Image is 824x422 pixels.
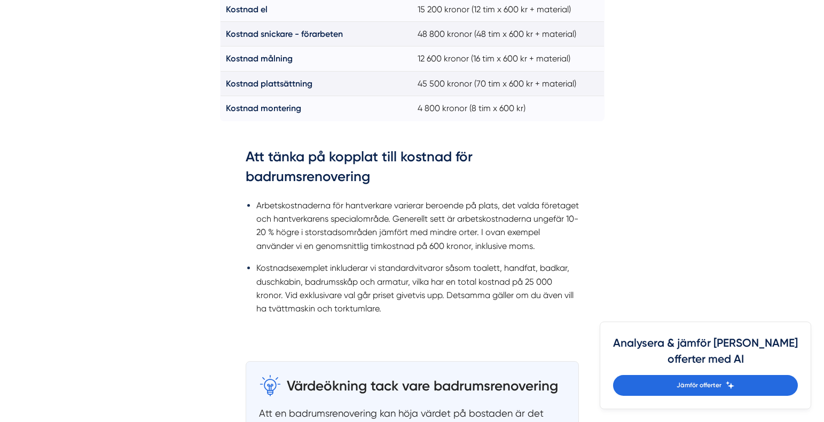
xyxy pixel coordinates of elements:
[226,103,301,113] strong: Kostnad montering
[287,374,558,396] h3: Värdeökning tack vare badrumsrenovering
[256,199,579,253] li: Arbetskostnaderna för hantverkare varierar beroende på plats, det valda företaget och hantverkare...
[613,375,798,396] a: Jämför offerter
[412,46,605,71] td: 12 600 kronor (16 tim x 600 kr + material)
[613,335,798,375] h4: Analysera & jämför [PERSON_NAME] offerter med AI
[226,29,343,39] strong: Kostnad snickare - förarbeten
[412,71,605,96] td: 45 500 kronor (70 tim x 600 kr + material)
[246,147,579,191] h3: Att tänka på kopplat till kostnad för badrumsrenovering
[412,22,605,46] td: 48 800 kronor (48 tim x 600 kr + material)
[226,4,268,14] strong: Kostnad el
[412,96,605,121] td: 4 800 kronor (8 tim x 600 kr)
[226,79,312,89] strong: Kostnad plattsättning
[226,53,293,64] strong: Kostnad målning
[677,380,721,390] span: Jämför offerter
[256,261,579,316] li: Kostnadsexemplet inkluderar vi standardvitvaror såsom toalett, handfat, badkar, duschkabin, badru...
